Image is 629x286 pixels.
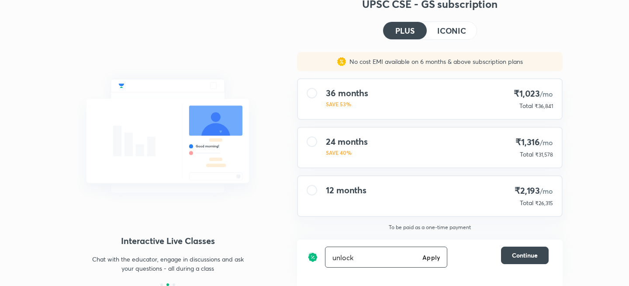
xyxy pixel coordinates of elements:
[290,224,570,231] p: To be paid as a one-time payment
[520,199,533,207] p: Total
[535,103,553,109] span: ₹36,841
[326,149,368,157] p: SAVE 40%
[326,185,366,195] h4: 12 months
[535,151,553,158] span: ₹31,578
[501,247,549,264] button: Continue
[326,100,368,108] p: SAVE 53%
[326,88,368,98] h4: 36 months
[308,247,318,268] img: discount
[326,136,368,147] h4: 24 months
[540,186,553,195] span: /mo
[512,251,538,260] span: Continue
[514,88,553,100] h4: ₹1,023
[395,27,415,35] h4: PLUS
[337,57,346,66] img: sales discount
[535,200,553,206] span: ₹26,315
[520,150,533,159] p: Total
[66,60,269,212] img: chat_with_educator_6cb3c64761.svg
[515,136,553,148] h4: ₹1,316
[437,27,466,35] h4: ICONIC
[540,89,553,98] span: /mo
[66,234,269,248] h4: Interactive Live Classes
[427,22,477,39] button: ICONIC
[346,57,523,66] p: No cost EMI available on 6 months & above subscription plans
[540,138,553,147] span: /mo
[325,247,419,268] input: Have a referral code?
[92,255,244,273] p: Chat with the educator, engage in discussions and ask your questions - all during a class
[383,22,427,39] button: PLUS
[422,253,440,262] h6: Apply
[519,101,533,110] p: Total
[515,185,553,197] h4: ₹2,193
